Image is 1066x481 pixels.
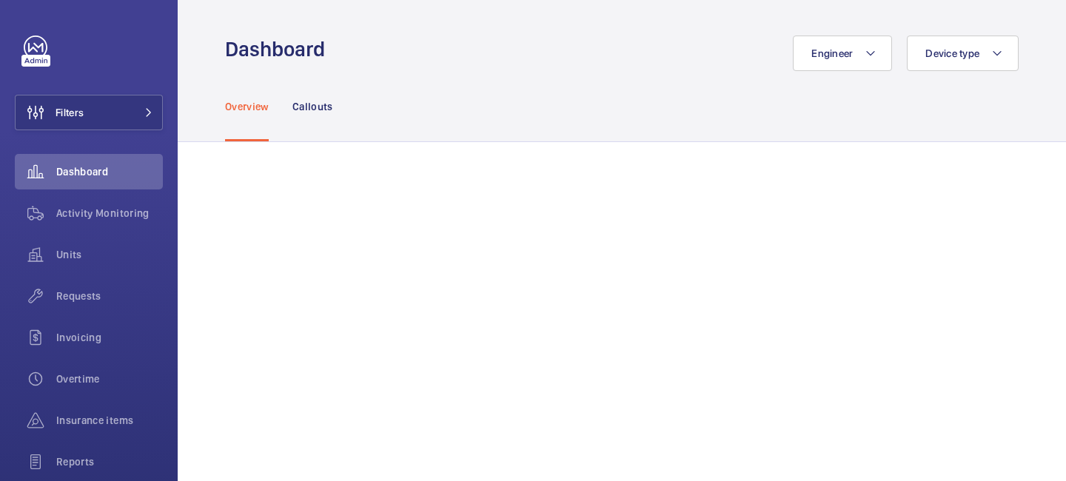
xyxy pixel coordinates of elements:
h1: Dashboard [225,36,334,63]
button: Filters [15,95,163,130]
span: Reports [56,454,163,469]
span: Units [56,247,163,262]
span: Overtime [56,371,163,386]
span: Filters [56,105,84,120]
p: Callouts [292,99,333,114]
p: Overview [225,99,269,114]
span: Requests [56,289,163,303]
span: Insurance items [56,413,163,428]
button: Engineer [793,36,892,71]
button: Device type [907,36,1019,71]
span: Dashboard [56,164,163,179]
span: Device type [925,47,979,59]
span: Engineer [811,47,853,59]
span: Activity Monitoring [56,206,163,221]
span: Invoicing [56,330,163,345]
